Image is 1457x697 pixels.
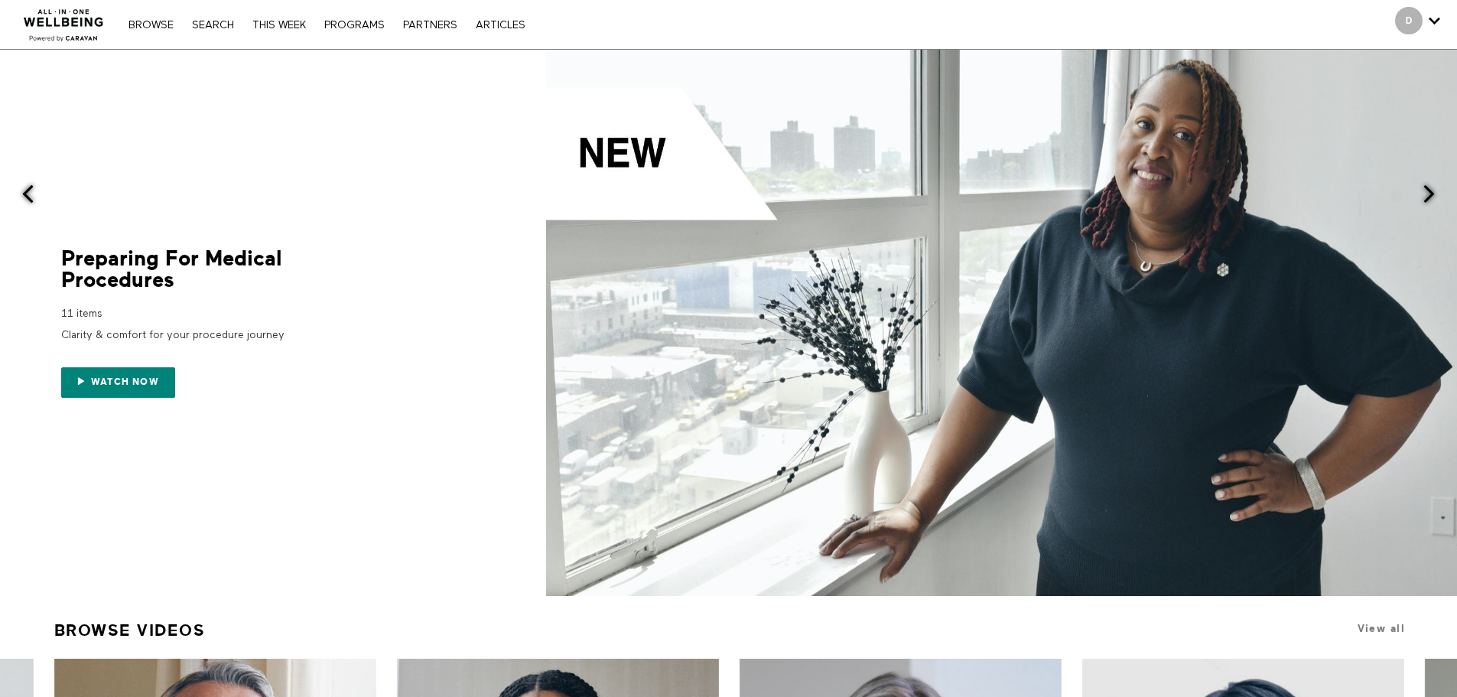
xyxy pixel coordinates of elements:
nav: Primary [121,17,532,32]
a: Browse [121,20,181,31]
a: Browse Videos [54,614,206,647]
a: ARTICLES [468,20,533,31]
a: PARTNERS [395,20,465,31]
a: Search [184,20,242,31]
a: THIS WEEK [245,20,314,31]
a: PROGRAMS [317,20,392,31]
a: View all [1358,623,1405,634]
